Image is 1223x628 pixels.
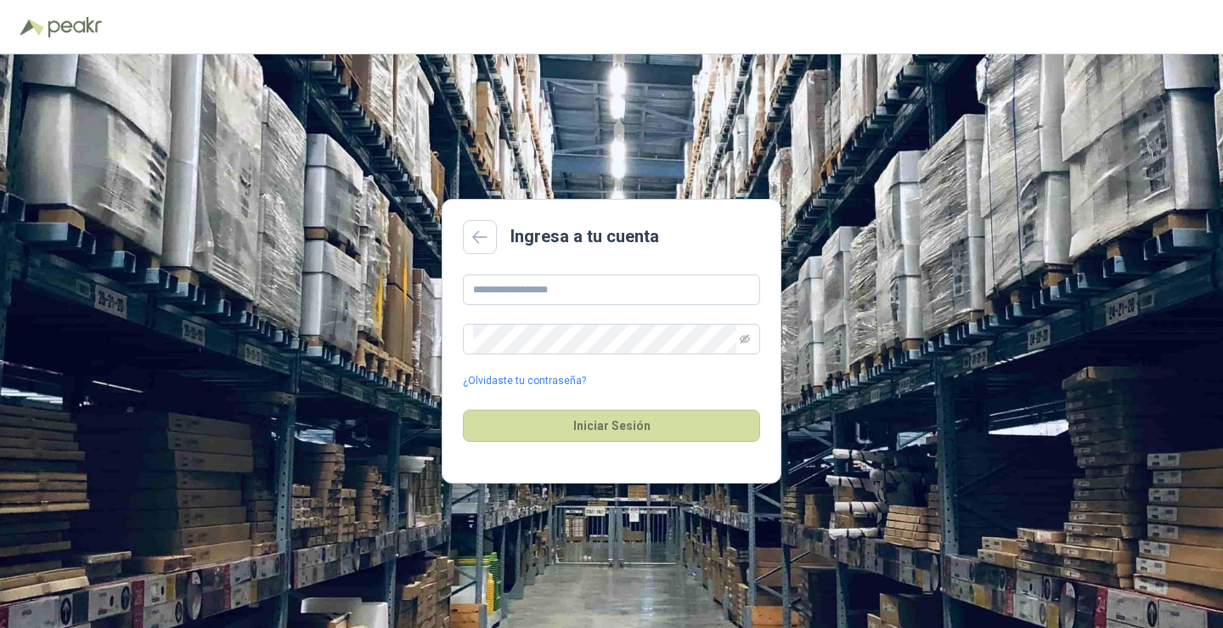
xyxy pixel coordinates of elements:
button: Iniciar Sesión [463,410,760,442]
h2: Ingresa a tu cuenta [510,223,659,250]
a: ¿Olvidaste tu contraseña? [463,373,586,389]
img: Peakr [48,17,102,37]
img: Logo [20,19,44,36]
span: eye-invisible [740,334,750,344]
